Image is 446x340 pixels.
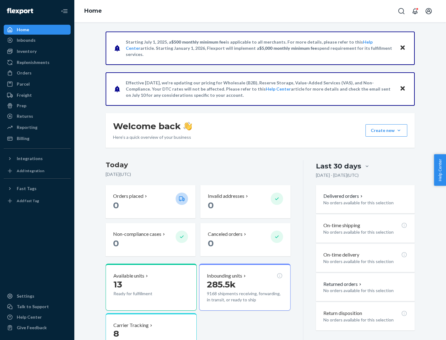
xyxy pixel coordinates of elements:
[17,48,37,54] div: Inventory
[323,229,407,235] p: No orders available for this selection
[17,59,50,66] div: Replenishments
[323,281,363,288] button: Returned orders
[207,272,242,279] p: Inbounding units
[208,238,214,249] span: 0
[4,101,71,111] a: Prep
[17,92,32,98] div: Freight
[113,193,143,200] p: Orders placed
[113,328,119,339] span: 8
[126,80,394,98] p: Effective [DATE], we're updating our pricing for Wholesale (B2B), Reserve Storage, Value-Added Se...
[17,185,37,192] div: Fast Tags
[106,160,291,170] h3: Today
[17,113,33,119] div: Returns
[409,5,421,17] button: Open notifications
[207,291,282,303] p: 9168 shipments receiving, forwarding, in transit, or ready to ship
[17,325,47,331] div: Give Feedback
[4,90,71,100] a: Freight
[4,154,71,164] button: Integrations
[422,5,435,17] button: Open account menu
[113,134,192,140] p: Here’s a quick overview of your business
[17,135,29,142] div: Billing
[106,264,197,311] button: Available units13Ready for fulfillment
[113,231,161,238] p: Non-compliance cases
[17,314,42,320] div: Help Center
[106,223,195,256] button: Non-compliance cases 0
[399,84,407,93] button: Close
[113,291,171,297] p: Ready for fulfillment
[4,46,71,56] a: Inventory
[4,25,71,35] a: Home
[183,122,192,130] img: hand-wave emoji
[17,81,30,87] div: Parcel
[323,317,407,323] p: No orders available for this selection
[17,168,44,173] div: Add Integration
[4,122,71,132] a: Reporting
[200,185,290,218] button: Invalid addresses 0
[199,264,290,311] button: Inbounding units285.5k9168 shipments receiving, forwarding, in transit, or ready to ship
[17,124,37,130] div: Reporting
[17,293,34,299] div: Settings
[259,45,317,51] span: $5,000 monthly minimum fee
[4,291,71,301] a: Settings
[208,193,244,200] p: Invalid addresses
[4,57,71,67] a: Replenishments
[171,39,226,45] span: $500 monthly minimum fee
[208,200,214,210] span: 0
[106,185,195,218] button: Orders placed 0
[113,272,144,279] p: Available units
[4,166,71,176] a: Add Integration
[266,86,291,91] a: Help Center
[399,44,407,53] button: Close
[434,154,446,186] button: Help Center
[4,68,71,78] a: Orders
[4,184,71,193] button: Fast Tags
[17,155,43,162] div: Integrations
[84,7,102,14] a: Home
[365,124,407,137] button: Create new
[395,5,408,17] button: Open Search Box
[323,258,407,265] p: No orders available for this selection
[4,323,71,333] button: Give Feedback
[4,111,71,121] a: Returns
[113,121,192,132] h1: Welcome back
[17,304,49,310] div: Talk to Support
[126,39,394,57] p: Starting July 1, 2025, a is applicable to all merchants. For more details, please refer to this a...
[208,231,243,238] p: Canceled orders
[323,251,359,258] p: On-time delivery
[316,161,361,171] div: Last 30 days
[4,312,71,322] a: Help Center
[323,222,360,229] p: On-time shipping
[79,2,107,20] ol: breadcrumbs
[17,103,26,109] div: Prep
[316,172,359,178] p: [DATE] - [DATE] ( UTC )
[323,287,407,294] p: No orders available for this selection
[113,238,119,249] span: 0
[4,302,71,312] a: Talk to Support
[4,196,71,206] a: Add Fast Tag
[17,198,39,203] div: Add Fast Tag
[4,35,71,45] a: Inbounds
[4,134,71,143] a: Billing
[113,322,149,329] p: Carrier Tracking
[58,5,71,17] button: Close Navigation
[323,200,407,206] p: No orders available for this selection
[17,70,32,76] div: Orders
[113,200,119,210] span: 0
[323,310,362,317] p: Return disposition
[4,79,71,89] a: Parcel
[106,171,291,177] p: [DATE] ( UTC )
[17,37,36,43] div: Inbounds
[17,27,29,33] div: Home
[207,279,236,290] span: 285.5k
[113,279,122,290] span: 13
[323,193,364,200] button: Delivered orders
[200,223,290,256] button: Canceled orders 0
[7,8,33,14] img: Flexport logo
